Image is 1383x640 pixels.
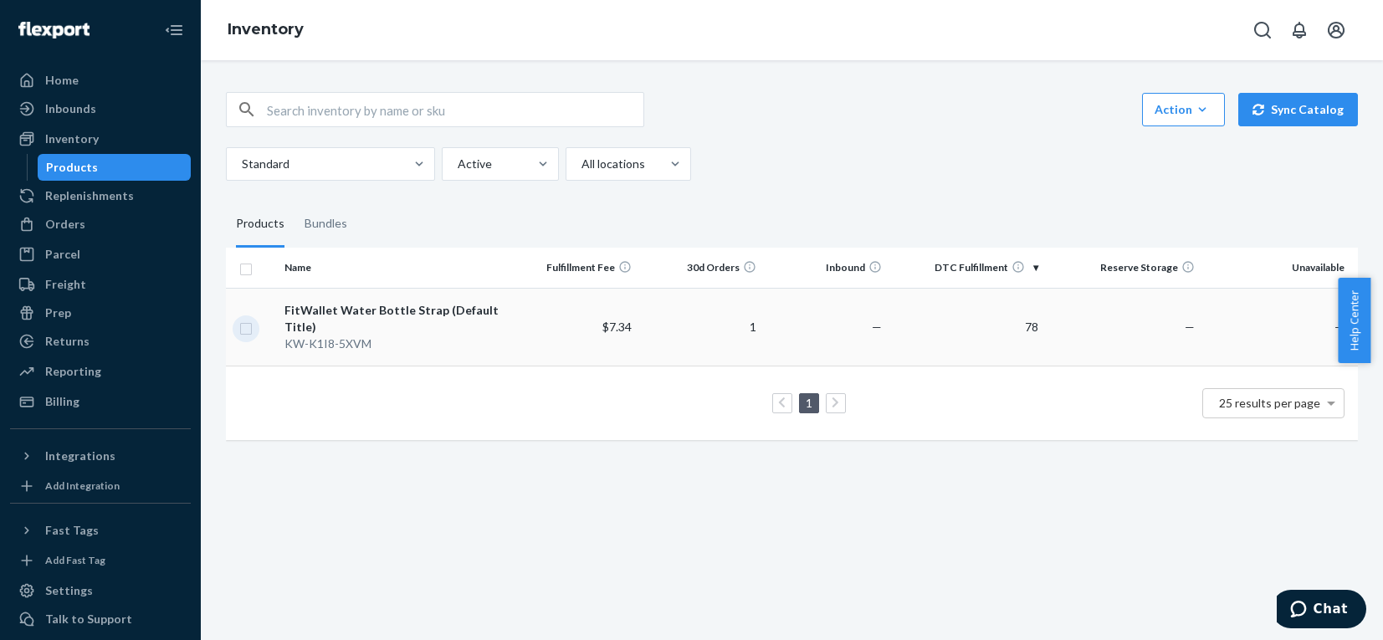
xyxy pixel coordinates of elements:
[1201,248,1358,288] th: Unavailable
[45,131,99,147] div: Inventory
[10,388,191,415] a: Billing
[46,159,98,176] div: Products
[1246,13,1279,47] button: Open Search Box
[45,187,134,204] div: Replenishments
[157,13,191,47] button: Close Navigation
[1338,278,1370,363] button: Help Center
[45,582,93,599] div: Settings
[10,125,191,152] a: Inventory
[513,248,638,288] th: Fulfillment Fee
[45,611,132,627] div: Talk to Support
[45,553,105,567] div: Add Fast Tag
[45,479,120,493] div: Add Integration
[228,20,304,38] a: Inventory
[10,300,191,326] a: Prep
[1185,320,1195,334] span: —
[763,248,889,288] th: Inbound
[889,288,1045,366] td: 78
[10,577,191,604] a: Settings
[10,95,191,122] a: Inbounds
[45,393,79,410] div: Billing
[18,22,90,38] img: Flexport logo
[456,156,458,172] input: Active
[10,606,191,632] button: Talk to Support
[872,320,882,334] span: —
[45,216,85,233] div: Orders
[580,156,581,172] input: All locations
[45,333,90,350] div: Returns
[10,271,191,298] a: Freight
[45,448,115,464] div: Integrations
[10,67,191,94] a: Home
[10,241,191,268] a: Parcel
[10,443,191,469] button: Integrations
[236,201,284,248] div: Products
[1155,101,1212,118] div: Action
[10,358,191,385] a: Reporting
[638,248,764,288] th: 30d Orders
[45,100,96,117] div: Inbounds
[10,476,191,496] a: Add Integration
[267,93,643,126] input: Search inventory by name or sku
[1238,93,1358,126] button: Sync Catalog
[38,154,192,181] a: Products
[1283,13,1316,47] button: Open notifications
[305,201,347,248] div: Bundles
[889,248,1045,288] th: DTC Fulfillment
[45,72,79,89] div: Home
[10,517,191,544] button: Fast Tags
[284,335,506,352] div: KW-K1I8-5XVM
[10,182,191,209] a: Replenishments
[214,6,317,54] ol: breadcrumbs
[45,246,80,263] div: Parcel
[1142,93,1225,126] button: Action
[45,363,101,380] div: Reporting
[602,320,632,334] span: $7.34
[1219,396,1320,410] span: 25 results per page
[240,156,242,172] input: Standard
[638,288,764,366] td: 1
[284,302,506,335] div: FitWallet Water Bottle Strap (Default Title)
[1277,590,1366,632] iframe: Opens a widget where you can chat to one of our agents
[1045,248,1201,288] th: Reserve Storage
[802,396,816,410] a: Page 1 is your current page
[1334,320,1345,334] span: —
[10,211,191,238] a: Orders
[45,305,71,321] div: Prep
[45,522,99,539] div: Fast Tags
[10,328,191,355] a: Returns
[278,248,513,288] th: Name
[1319,13,1353,47] button: Open account menu
[10,550,191,571] a: Add Fast Tag
[45,276,86,293] div: Freight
